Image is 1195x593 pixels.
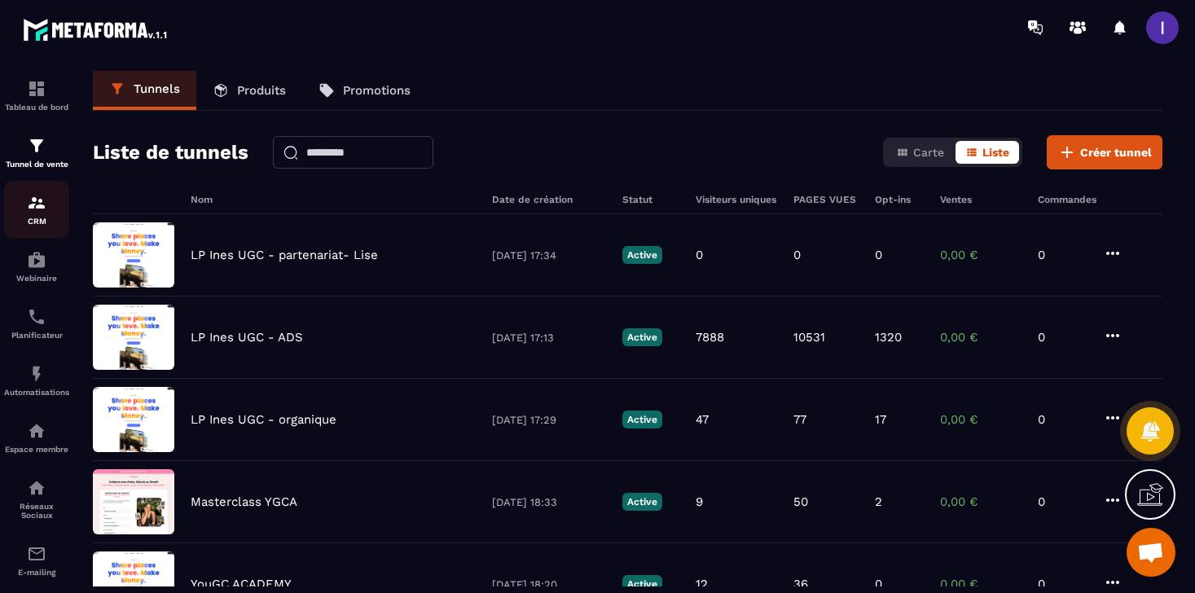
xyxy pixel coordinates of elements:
a: emailemailE-mailing [4,532,69,589]
p: Masterclass YGCA [191,494,297,509]
p: [DATE] 17:13 [492,332,606,344]
p: 0 [875,577,882,591]
img: image [93,387,174,452]
p: 0 [696,248,703,262]
img: automations [27,364,46,384]
p: Active [622,493,662,511]
p: Active [622,328,662,346]
p: 0 [875,248,882,262]
p: 0 [1038,412,1087,427]
p: 36 [793,577,808,591]
p: [DATE] 18:20 [492,578,606,591]
h2: Liste de tunnels [93,136,248,169]
img: image [93,469,174,534]
p: Tableau de bord [4,103,69,112]
span: Liste [982,146,1009,159]
a: automationsautomationsWebinaire [4,238,69,295]
span: Créer tunnel [1080,144,1152,160]
img: social-network [27,478,46,498]
p: 0,00 € [940,577,1021,591]
button: Créer tunnel [1047,135,1162,169]
img: image [93,305,174,370]
p: 0 [1038,577,1087,591]
p: E-mailing [4,568,69,577]
a: social-networksocial-networkRéseaux Sociaux [4,466,69,532]
a: Produits [196,71,302,110]
p: Tunnels [134,81,180,96]
p: 50 [793,494,808,509]
p: 9 [696,494,703,509]
p: Espace membre [4,445,69,454]
img: formation [27,79,46,99]
img: email [27,544,46,564]
a: automationsautomationsEspace membre [4,409,69,466]
p: 77 [793,412,806,427]
h6: PAGES VUES [793,194,859,205]
h6: Nom [191,194,476,205]
p: Active [622,411,662,428]
p: LP Ines UGC - organique [191,412,336,427]
p: CRM [4,217,69,226]
p: 17 [875,412,886,427]
img: formation [27,136,46,156]
p: 10531 [793,330,825,345]
img: scheduler [27,307,46,327]
p: Active [622,575,662,593]
img: automations [27,250,46,270]
a: formationformationCRM [4,181,69,238]
p: [DATE] 18:33 [492,496,606,508]
h6: Statut [622,194,679,205]
p: [DATE] 17:29 [492,414,606,426]
button: Liste [956,141,1019,164]
a: schedulerschedulerPlanificateur [4,295,69,352]
a: formationformationTunnel de vente [4,124,69,181]
p: 7888 [696,330,724,345]
p: Réseaux Sociaux [4,502,69,520]
p: LP Ines UGC - partenariat- Lise [191,248,378,262]
p: Webinaire [4,274,69,283]
p: YouGC ACADEMY [191,577,292,591]
p: [DATE] 17:34 [492,249,606,261]
a: formationformationTableau de bord [4,67,69,124]
span: Carte [913,146,944,159]
p: 0,00 € [940,248,1021,262]
p: Active [622,246,662,264]
p: LP Ines UGC - ADS [191,330,303,345]
p: 0 [1038,494,1087,509]
img: image [93,222,174,288]
h6: Opt-ins [875,194,924,205]
p: 0,00 € [940,412,1021,427]
a: Ouvrir le chat [1127,528,1175,577]
p: 2 [875,494,882,509]
p: 1320 [875,330,902,345]
h6: Ventes [940,194,1021,205]
p: 0 [1038,330,1087,345]
p: 0 [793,248,801,262]
img: logo [23,15,169,44]
p: Promotions [343,83,411,98]
button: Carte [886,141,954,164]
h6: Commandes [1038,194,1096,205]
h6: Visiteurs uniques [696,194,777,205]
a: Tunnels [93,71,196,110]
img: automations [27,421,46,441]
p: Produits [237,83,286,98]
img: formation [27,193,46,213]
p: 0 [1038,248,1087,262]
p: 12 [696,577,708,591]
p: 0,00 € [940,494,1021,509]
p: 47 [696,412,709,427]
p: Automatisations [4,388,69,397]
a: Promotions [302,71,427,110]
h6: Date de création [492,194,606,205]
p: Planificateur [4,331,69,340]
p: Tunnel de vente [4,160,69,169]
p: 0,00 € [940,330,1021,345]
a: automationsautomationsAutomatisations [4,352,69,409]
